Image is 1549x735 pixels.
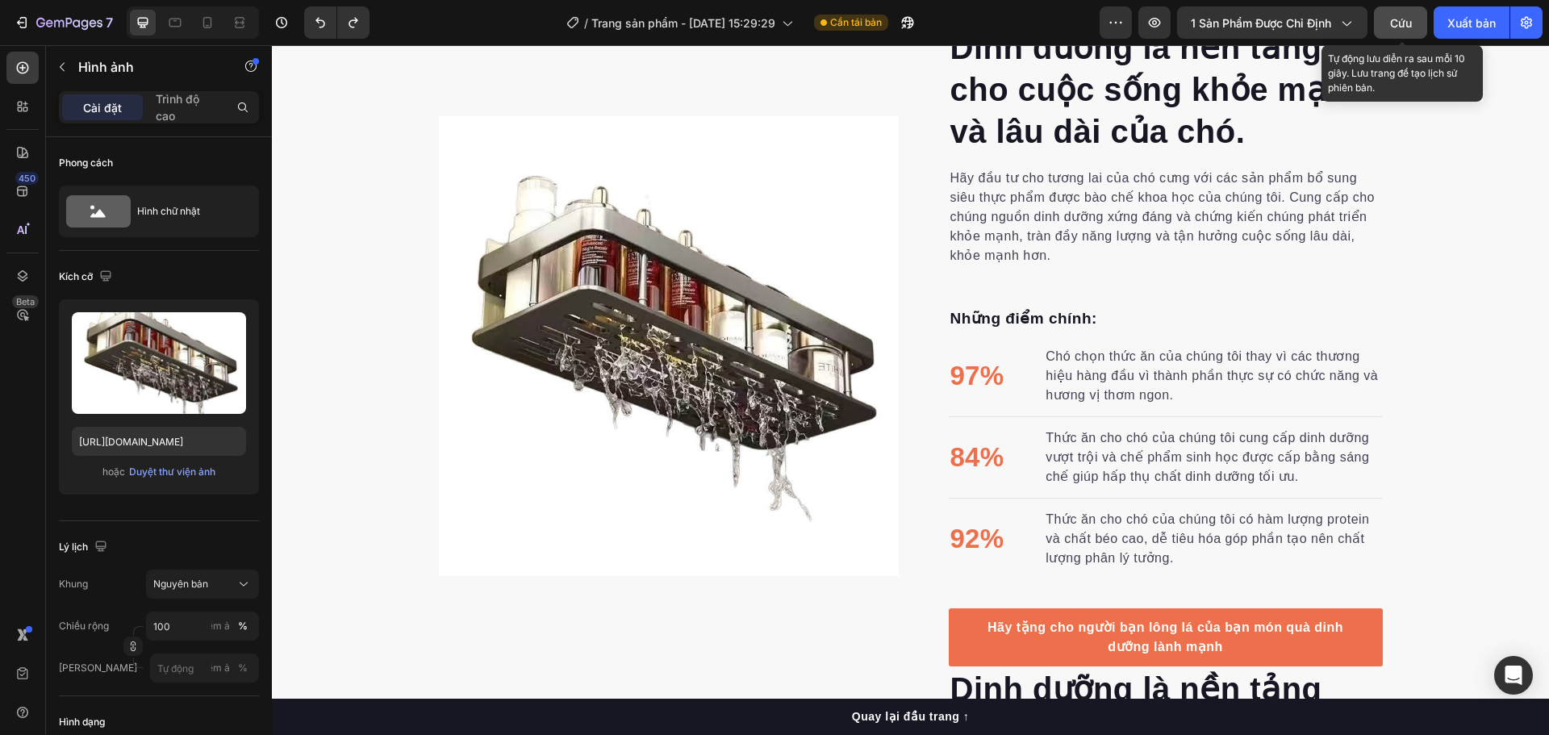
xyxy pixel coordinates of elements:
[137,205,200,217] font: Hình chữ nhật
[16,296,35,307] font: Beta
[59,662,137,674] font: [PERSON_NAME]
[167,71,627,531] img: gempages_579406218628432689-dc447e75-8f10-4dab-8fec-64600de3fc77.jpg
[678,265,825,282] font: Những điểm chính:
[830,16,882,28] font: Cần tái bản
[78,59,134,75] font: Hình ảnh
[678,315,733,345] font: 97%
[1374,6,1427,39] button: Cứu
[1447,16,1496,30] font: Xuất bản
[678,126,1103,217] font: Hãy đầu tư cho tương lai của chó cưng với các sản phẩm bổ sung siêu thực phẩm được bào chế khoa h...
[211,616,230,636] button: %
[199,620,241,632] font: điểm ảnh
[59,578,88,590] font: Khung
[128,464,216,480] button: Duyệt thư viện ảnh
[678,478,733,508] font: 92%
[59,541,88,553] font: Lý lịch
[146,570,259,599] button: Nguyên bản
[211,658,230,678] button: %
[233,658,253,678] button: điểm ảnh
[156,92,199,123] font: Trình độ cao
[1494,656,1533,695] div: Mở Intercom Messenger
[106,15,113,31] font: 7
[238,620,248,632] font: %
[584,16,588,30] font: /
[677,563,1111,621] a: Hãy tặng cho người bạn lông lá của bạn món quà dinh dưỡng lành mạnh
[59,620,109,632] font: Chiều rộng
[238,662,248,674] font: %
[78,57,215,77] p: Hình ảnh
[591,16,775,30] font: Trang sản phẩm - [DATE] 15:29:29
[146,612,259,641] input: điểm ảnh%
[1390,16,1412,30] font: Cứu
[716,575,1071,608] font: Hãy tặng cho người bạn lông lá của bạn món quà dinh dưỡng lành mạnh
[59,270,93,282] font: Kích cỡ
[129,466,215,478] font: Duyệt thư viện ảnh
[72,427,246,456] input: https://example.com/image.jpg
[6,6,120,39] button: 7
[72,312,246,414] img: hình ảnh xem trước
[774,304,1106,357] font: Chó chọn thức ăn của chúng tôi thay vì các thương hiệu hàng đầu vì thành phần thực sự có chức năn...
[580,665,697,678] font: Quay lại đầu trang ↑
[102,466,125,478] font: hoặc
[59,157,113,169] font: Phong cách
[59,716,105,728] font: Hình dạng
[304,6,370,39] div: Hoàn tác/Làm lại
[678,397,733,427] font: 84%
[233,616,253,636] button: điểm ảnh
[19,173,35,184] font: 450
[199,662,241,674] font: điểm ảnh
[153,578,208,590] font: Nguyên bản
[150,654,259,683] input: điểm ảnh%
[1191,16,1331,30] font: 1 sản phẩm được chỉ định
[1434,6,1509,39] button: Xuất bản
[83,101,122,115] font: Cài đặt
[272,45,1549,735] iframe: Khu vực thiết kế
[1177,6,1367,39] button: 1 sản phẩm được chỉ định
[774,386,1097,438] font: Thức ăn cho chó của chúng tôi cung cấp dinh dưỡng vượt trội và chế phẩm sinh học được cấp bằng sá...
[774,467,1097,520] font: Thức ăn cho chó của chúng tôi có hàm lượng protein và chất béo cao, dễ tiêu hóa góp phần tạo nên ...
